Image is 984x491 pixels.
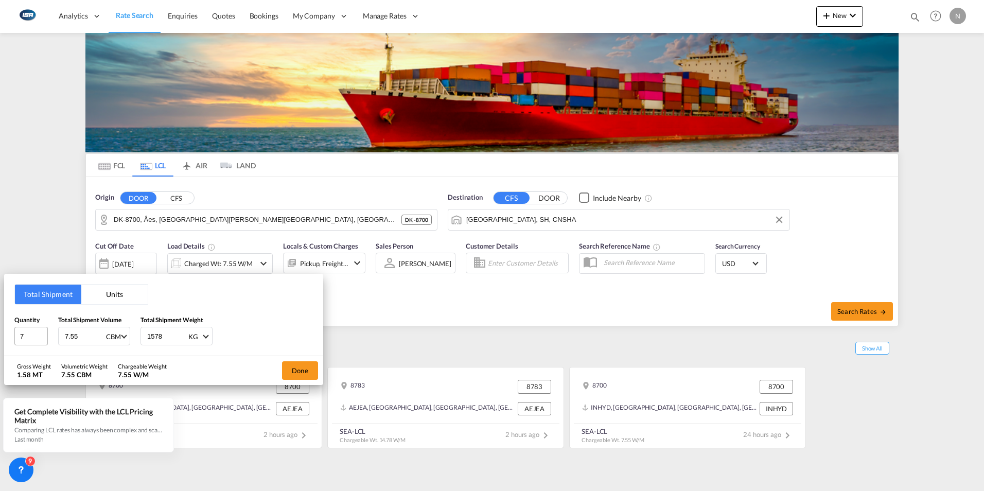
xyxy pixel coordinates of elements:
[106,332,121,341] div: CBM
[14,316,40,324] span: Quantity
[17,362,51,370] div: Gross Weight
[58,316,121,324] span: Total Shipment Volume
[118,370,167,379] div: 7.55 W/M
[188,332,198,341] div: KG
[14,327,48,345] input: Qty
[81,285,148,304] button: Units
[61,370,108,379] div: 7.55 CBM
[146,327,187,345] input: Enter weight
[282,361,318,380] button: Done
[118,362,167,370] div: Chargeable Weight
[15,285,81,304] button: Total Shipment
[140,316,203,324] span: Total Shipment Weight
[64,327,105,345] input: Enter volume
[61,362,108,370] div: Volumetric Weight
[17,370,51,379] div: 1.58 MT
